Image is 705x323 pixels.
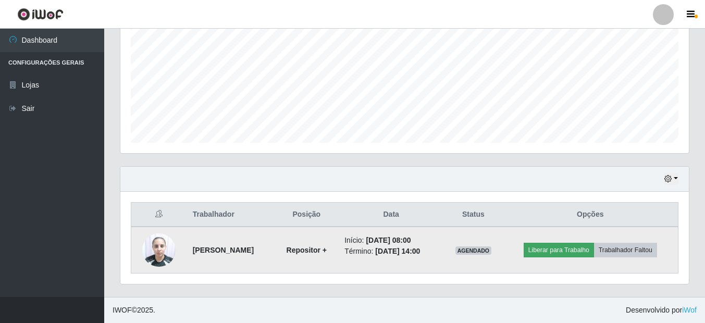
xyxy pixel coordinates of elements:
th: Data [338,203,444,227]
th: Opções [503,203,678,227]
th: Trabalhador [187,203,275,227]
li: Início: [344,235,438,246]
span: Desenvolvido por [626,305,697,316]
th: Status [444,203,502,227]
strong: [PERSON_NAME] [193,246,254,254]
button: Liberar para Trabalho [524,243,594,257]
span: © 2025 . [113,305,155,316]
time: [DATE] 14:00 [375,247,420,255]
span: AGENDADO [455,246,492,255]
button: Trabalhador Faltou [594,243,657,257]
strong: Repositor + [287,246,327,254]
img: CoreUI Logo [17,8,64,21]
img: 1739994247557.jpeg [142,228,176,272]
li: Término: [344,246,438,257]
a: iWof [682,306,697,314]
time: [DATE] 08:00 [366,236,411,244]
th: Posição [275,203,338,227]
span: IWOF [113,306,132,314]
